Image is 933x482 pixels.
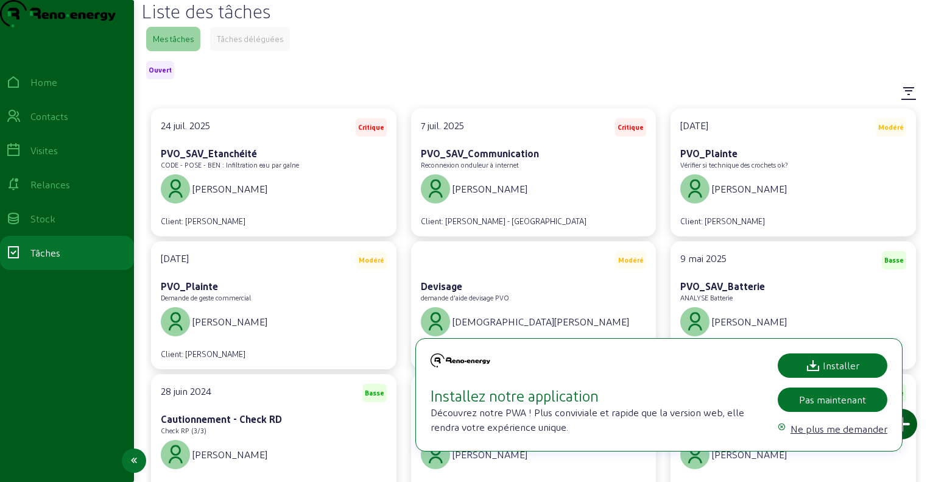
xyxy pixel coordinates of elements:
[161,349,245,360] div: Client: [PERSON_NAME]
[431,353,763,436] div: Découvrez notre PWA ! Plus conviviale et rapide que la version web, elle rendra votre expérience ...
[161,161,299,169] cam-card-subtitle: CODE - POSE - BEN : Infiltration eau par gaîne
[161,384,211,402] div: 28 juin 2024
[192,182,267,196] span: [PERSON_NAME]
[452,182,527,196] span: [PERSON_NAME]
[431,353,490,367] img: logo-oneline-black.png
[680,279,906,294] div: PVO_SAV_Batterie
[161,294,251,302] cam-card-subtitle: Demande de geste commercial
[30,75,57,90] div: Home
[712,182,787,196] span: [PERSON_NAME]
[680,294,733,302] cam-card-subtitle: ANALYSE Batterie
[358,123,384,132] span: Critique
[161,427,206,434] cam-card-subtitle: Check RP (3/3)
[153,34,194,44] div: Mes tâches
[452,314,629,329] span: [DEMOGRAPHIC_DATA][PERSON_NAME]
[431,386,763,405] h3: Installez notre application
[161,216,245,227] div: Client: [PERSON_NAME]
[359,256,384,264] span: Modéré
[778,353,887,378] button: Installer
[680,251,727,269] div: 9 mai 2025
[30,143,58,158] div: Visites
[618,123,644,132] span: Critique
[161,279,387,294] div: PVO_Plainte
[680,216,765,227] div: Client: [PERSON_NAME]
[30,177,70,192] div: Relances
[806,358,859,373] div: Installer
[30,246,60,260] div: Tâches
[421,118,464,136] div: 7 juil. 2025
[161,118,210,136] div: 24 juil. 2025
[421,161,519,169] cam-card-subtitle: Reconnexion onduleur à internet
[778,388,887,412] button: Pas maintenant
[680,118,708,136] div: [DATE]
[452,447,527,462] span: [PERSON_NAME]
[799,392,866,407] div: Pas maintenant
[680,146,906,161] div: PVO_Plainte
[878,123,904,132] span: Modéré
[365,389,384,397] span: Basse
[618,256,644,264] span: Modéré
[421,279,647,294] div: Devisage
[712,314,787,329] span: [PERSON_NAME]
[712,447,787,462] span: [PERSON_NAME]
[421,294,509,302] cam-card-subtitle: demande d'aide devisage PVO
[192,314,267,329] span: [PERSON_NAME]
[790,422,887,436] div: Ne plus me demander
[217,34,283,44] div: Tâches déléguées
[884,256,904,264] span: Basse
[161,412,387,427] div: Cautionnement - Check RD
[161,146,387,161] div: PVO_SAV_Etanchéité
[421,146,647,161] div: PVO_SAV_Communication
[161,251,189,269] div: [DATE]
[30,211,55,226] div: Stock
[680,161,787,169] cam-card-subtitle: Vérifier si technique des crochets ok?
[192,447,267,462] span: [PERSON_NAME]
[30,109,68,124] div: Contacts
[421,216,586,227] div: Client: [PERSON_NAME] - [GEOGRAPHIC_DATA]
[149,66,172,74] span: Ouvert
